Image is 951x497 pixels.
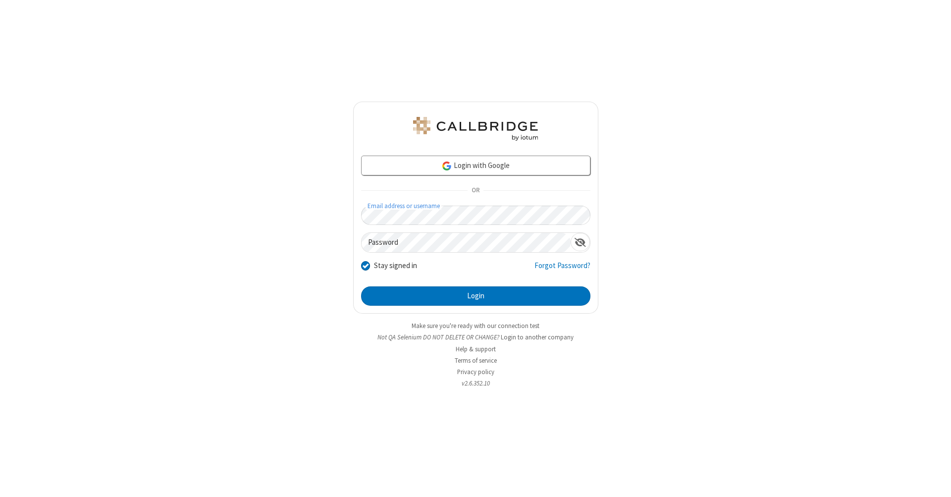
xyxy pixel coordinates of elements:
a: Make sure you're ready with our connection test [412,322,539,330]
li: v2.6.352.10 [353,379,598,388]
a: Terms of service [455,356,497,365]
a: Help & support [456,345,496,353]
a: Forgot Password? [534,260,590,279]
img: google-icon.png [441,161,452,171]
div: Show password [571,233,590,251]
a: Privacy policy [457,368,494,376]
input: Email address or username [361,206,590,225]
button: Login to another company [501,332,574,342]
input: Password [362,233,571,252]
li: Not QA Selenium DO NOT DELETE OR CHANGE? [353,332,598,342]
a: Login with Google [361,156,590,175]
label: Stay signed in [374,260,417,272]
button: Login [361,286,590,306]
span: OR [468,184,483,198]
img: QA Selenium DO NOT DELETE OR CHANGE [411,117,540,141]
